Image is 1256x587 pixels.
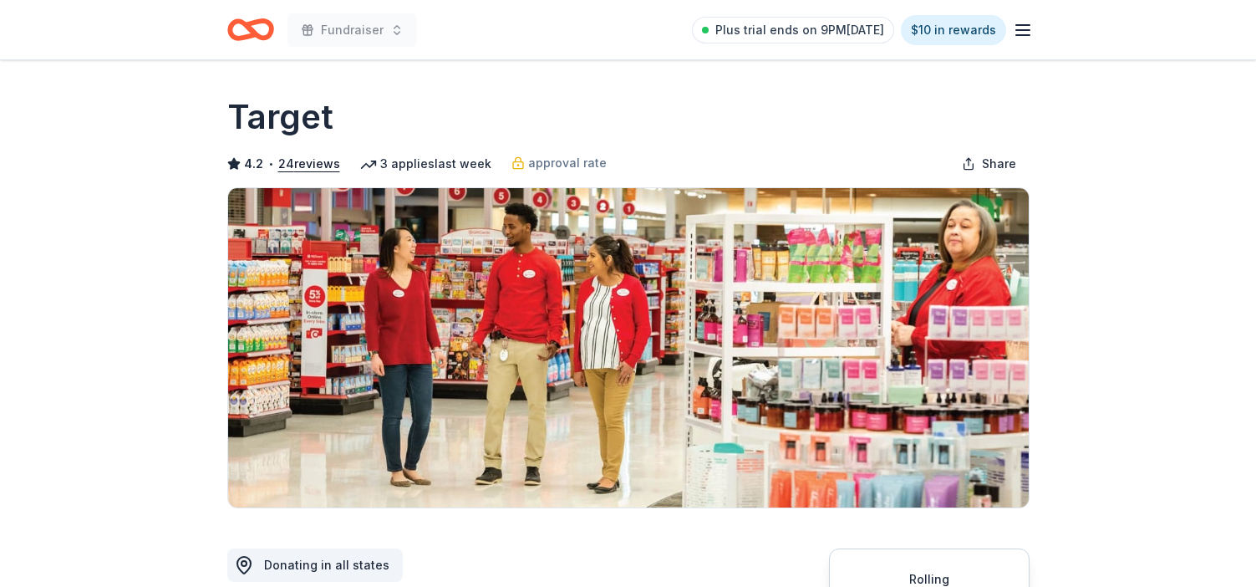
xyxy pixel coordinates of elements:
[267,157,273,171] span: •
[692,17,894,43] a: Plus trial ends on 9PM[DATE]
[528,153,607,173] span: approval rate
[227,10,274,49] a: Home
[228,188,1029,508] img: Image for Target
[982,154,1016,174] span: Share
[244,154,263,174] span: 4.2
[287,13,417,47] button: Fundraiser
[901,15,1006,45] a: $10 in rewards
[321,20,384,40] span: Fundraiser
[948,147,1030,181] button: Share
[264,558,389,572] span: Donating in all states
[278,154,340,174] button: 24reviews
[360,154,491,174] div: 3 applies last week
[715,20,884,40] span: Plus trial ends on 9PM[DATE]
[511,153,607,173] a: approval rate
[227,94,333,140] h1: Target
